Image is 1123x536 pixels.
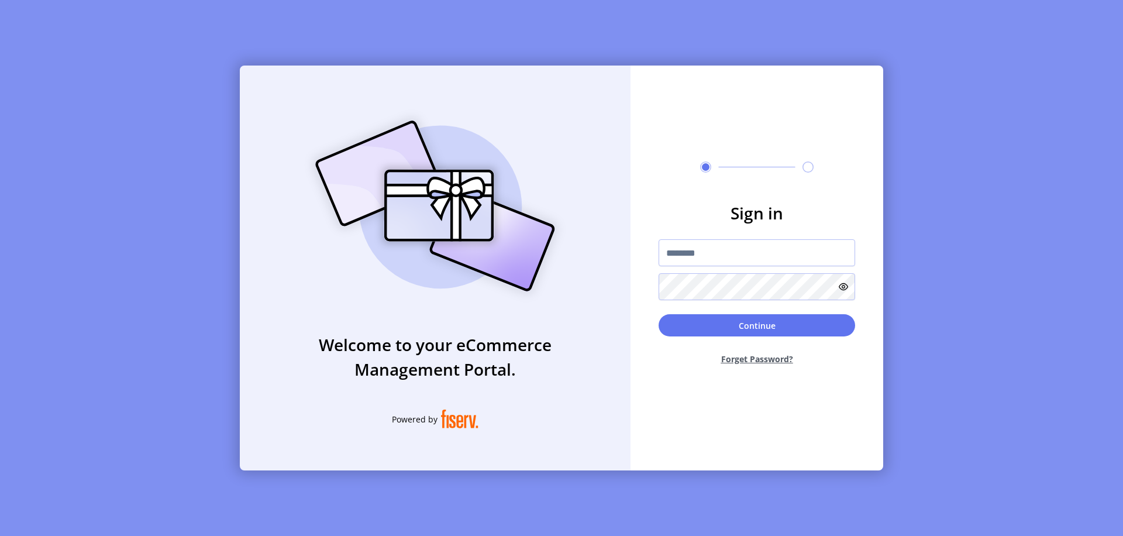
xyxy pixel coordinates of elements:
[240,332,631,382] h3: Welcome to your eCommerce Management Portal.
[392,413,438,425] span: Powered by
[659,343,855,374] button: Forget Password?
[659,201,855,225] h3: Sign in
[659,314,855,336] button: Continue
[298,108,573,304] img: card_Illustration.svg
